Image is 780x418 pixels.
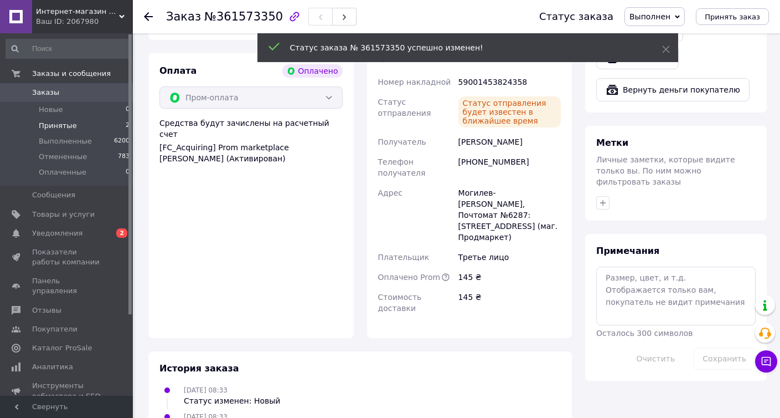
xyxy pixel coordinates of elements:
span: Панель управления [32,276,102,296]
span: Заказ [166,10,201,23]
span: Принятые [39,121,77,131]
span: Оплаченные [39,167,86,177]
span: Телефон получателя [378,157,426,177]
span: 2 [126,121,130,131]
span: Инструменты вебмастера и SEO [32,381,102,401]
span: Принять заказ [705,13,760,21]
span: Получатель [378,137,426,146]
span: Выполненные [39,136,92,146]
span: Сообщения [32,190,75,200]
span: Плательщик [378,253,430,262]
div: Вернуться назад [144,11,153,22]
div: 145 ₴ [456,287,563,318]
div: [FC_Acquiring] Prom marketplace [PERSON_NAME] (Активирован) [159,142,343,164]
div: Статус заказа № 361573350 успешно изменен! [290,42,634,53]
span: История заказа [159,363,239,374]
span: Каталог ProSale [32,343,92,353]
span: Заказы и сообщения [32,69,111,79]
span: 0 [126,167,130,177]
span: Личные заметки, которые видите только вы. По ним можно фильтровать заказы [596,155,735,186]
span: 2 [116,228,127,238]
div: Средства будут зачислены на расчетный счет [159,118,343,164]
span: №361573350 [204,10,283,23]
button: Чат с покупателем [755,350,777,373]
span: Оплачено Prom [378,273,441,282]
span: Отмененные [39,152,87,162]
span: Примечания [596,246,659,256]
div: 145 ₴ [456,267,563,287]
div: [PHONE_NUMBER] [456,152,563,183]
span: Статус отправления [378,98,431,118]
span: Адрес [378,188,402,197]
span: Осталось 300 символов [596,329,693,338]
span: Выполнен [629,12,670,21]
span: Уведомления [32,228,82,238]
span: 783 [118,152,130,162]
input: Поиск [6,39,131,59]
div: Третье лицо [456,247,563,267]
span: Заказы [32,88,59,98]
span: Отзывы [32,305,61,315]
span: Стоимость доставки [378,293,422,313]
span: Аналитика [32,362,73,372]
span: Новые [39,105,63,115]
div: Могилев-[PERSON_NAME], Почтомат №6287: [STREET_ADDRESS] (маг. Продмаркет) [456,183,563,247]
span: Интернет-магазин "Тубмарин" [36,7,119,17]
span: Покупатели [32,324,78,334]
div: Статус изменен: Новый [184,395,280,406]
span: Товары и услуги [32,210,95,220]
div: Статус отправления будет известен в ближайшее время [458,96,561,128]
span: Оплата [159,65,197,76]
span: 0 [126,105,130,115]
span: 6200 [114,136,130,146]
span: Метки [596,137,628,148]
span: Показатели работы компании [32,247,102,267]
div: Статус заказа [539,11,613,22]
button: Принять заказ [696,8,769,25]
div: Ваш ID: 2067980 [36,17,133,27]
span: [DATE] 08:33 [184,386,228,394]
div: [PERSON_NAME] [456,132,563,152]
